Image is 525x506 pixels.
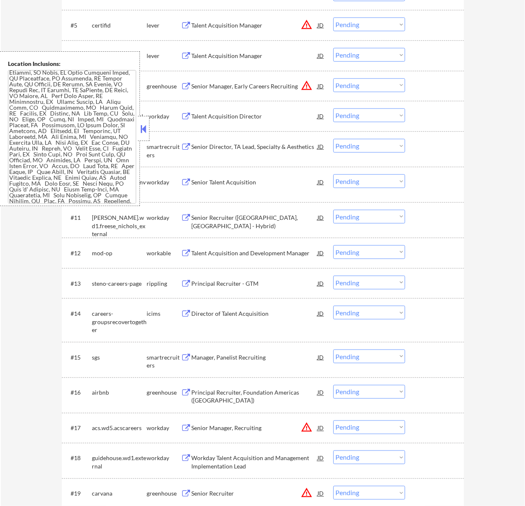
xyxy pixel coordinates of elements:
div: JD [317,306,325,321]
button: warning_amber [301,422,313,433]
div: certifid [92,21,147,30]
button: warning_amber [301,487,313,499]
div: #13 [71,279,86,288]
div: airbnb [92,389,147,397]
div: Senior Director, TA Lead, Specialty & Aesthetics [192,143,318,151]
div: #19 [71,490,86,498]
div: JD [317,78,325,93]
div: lever [147,52,181,60]
div: workday [147,178,181,186]
div: carvana [92,490,147,498]
div: #15 [71,353,86,362]
div: Talent Acquisition Manager [192,21,318,30]
div: Talent Acquisition Director [192,112,318,121]
div: Senior Recruiter ([GEOGRAPHIC_DATA], [GEOGRAPHIC_DATA] - Hybrid) [192,214,318,230]
div: #17 [71,424,86,433]
div: greenhouse [147,389,181,397]
div: rippling [147,279,181,288]
div: workday [147,424,181,433]
div: Principal Recruiter - GTM [192,279,318,288]
div: Director of Talent Acquisition [192,310,318,318]
div: Talent Acquisition and Development Manager [192,249,318,257]
div: #5 [71,21,86,30]
div: JD [317,108,325,123]
div: greenhouse [147,490,181,498]
div: JD [317,486,325,501]
div: Senior Recruiter [192,490,318,498]
div: JD [317,48,325,63]
div: JD [317,385,325,400]
div: #18 [71,454,86,463]
div: JD [317,451,325,466]
div: JD [317,350,325,365]
div: #16 [71,389,86,397]
div: mod-op [92,249,147,257]
div: JD [317,245,325,260]
div: JD [317,276,325,291]
div: workday [147,112,181,121]
div: icims [147,310,181,318]
div: Location Inclusions: [8,60,137,68]
div: #12 [71,249,86,257]
div: smartrecruiters [147,353,181,370]
div: steno-careers-page [92,279,147,288]
div: JD [317,174,325,189]
div: sgs [92,353,147,362]
div: workable [147,249,181,257]
div: workday [147,454,181,463]
div: careers-groupsrecovertogether [92,310,147,334]
div: Senior Talent Acquisition [192,178,318,186]
div: guidehouse.wd1.external [92,454,147,471]
div: JD [317,210,325,225]
div: Senior Manager, Early Careers Recruiting [192,82,318,91]
div: JD [317,18,325,33]
div: lever [147,21,181,30]
div: Senior Manager, Recruiting [192,424,318,433]
div: JD [317,420,325,436]
div: workday [147,214,181,222]
div: Principal Recruiter, Foundation Americas ([GEOGRAPHIC_DATA]) [192,389,318,405]
div: greenhouse [147,82,181,91]
button: warning_amber [301,19,313,30]
div: acs.wd5.acscareers [92,424,147,433]
div: #14 [71,310,86,318]
div: JD [317,139,325,154]
div: Manager, Panelist Recruiting [192,353,318,362]
div: smartrecruiters [147,143,181,159]
div: [PERSON_NAME].wd1.freese_nichols_external [92,214,147,238]
div: #11 [71,214,86,222]
button: warning_amber [301,80,313,91]
div: Workday Talent Acquisition and Management Implementation Lead [192,454,318,471]
div: Talent Acquisition Manager [192,52,318,60]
